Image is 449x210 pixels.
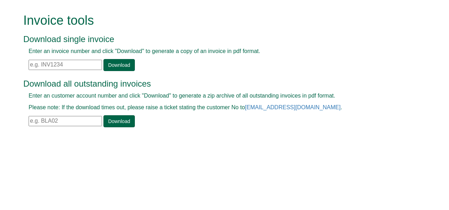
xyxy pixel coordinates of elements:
[23,79,410,88] h3: Download all outstanding invoices
[29,104,405,112] p: Please note: If the download times out, please raise a ticket stating the customer No to .
[29,116,102,126] input: e.g. BLA02
[23,13,410,28] h1: Invoice tools
[23,35,410,44] h3: Download single invoice
[29,92,405,100] p: Enter an customer account number and click "Download" to generate a zip archive of all outstandin...
[103,59,134,71] a: Download
[103,115,134,127] a: Download
[245,104,341,110] a: [EMAIL_ADDRESS][DOMAIN_NAME]
[29,60,102,70] input: e.g. INV1234
[29,47,405,56] p: Enter an invoice number and click "Download" to generate a copy of an invoice in pdf format.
